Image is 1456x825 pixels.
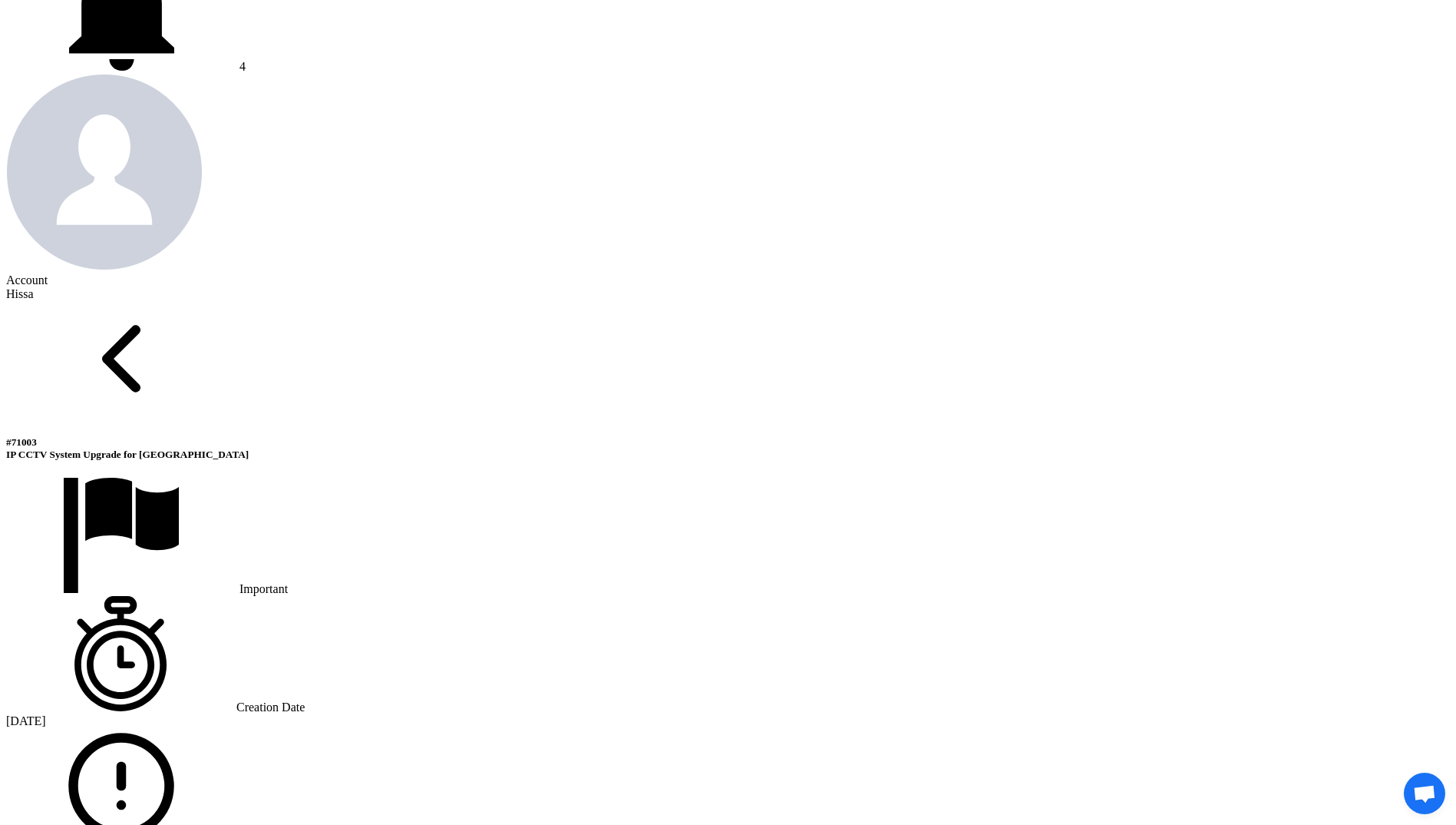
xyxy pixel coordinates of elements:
[239,60,246,73] span: 4
[6,449,249,460] span: IP CCTV System Upgrade for [GEOGRAPHIC_DATA]
[1404,773,1445,814] a: Open chat
[6,714,1450,728] div: [DATE]
[239,582,288,595] span: Important
[6,273,1450,287] div: Account
[6,287,1450,301] div: Hissa
[6,596,1450,714] div: Creation Date
[6,436,1450,449] div: #71003
[6,436,1450,461] h5: IP CCTV System Upgrade for Makkah Mall
[6,74,203,270] img: profile_test.png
